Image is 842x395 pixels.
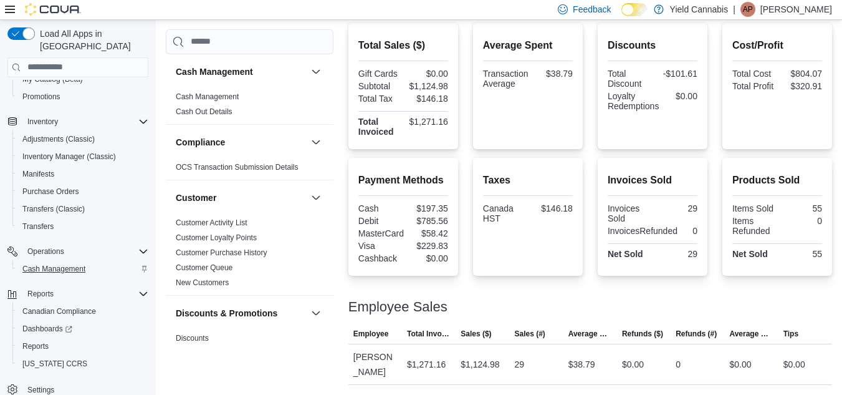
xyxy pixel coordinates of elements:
[17,89,148,104] span: Promotions
[729,329,773,339] span: Average Refund
[27,385,54,395] span: Settings
[176,136,306,149] button: Compliance
[17,321,148,336] span: Dashboards
[176,334,209,343] a: Discounts
[22,324,72,334] span: Dashboards
[17,304,148,319] span: Canadian Compliance
[176,218,247,227] a: Customer Activity List
[622,357,644,372] div: $0.00
[733,2,735,17] p: |
[176,263,232,273] span: Customer Queue
[22,244,148,259] span: Operations
[12,320,153,338] a: Dashboards
[780,81,822,91] div: $320.91
[25,3,81,16] img: Cova
[17,167,148,182] span: Manifests
[12,303,153,320] button: Canadian Compliance
[608,173,697,188] h2: Invoices Sold
[176,263,232,272] a: Customer Queue
[17,356,148,371] span: Washington CCRS
[358,203,401,213] div: Cash
[406,94,448,104] div: $146.18
[166,215,333,295] div: Customer
[17,219,148,234] span: Transfers
[176,92,239,102] span: Cash Management
[176,192,216,204] h3: Customer
[406,241,448,251] div: $229.83
[22,286,148,301] span: Reports
[22,74,83,84] span: My Catalog (Beta)
[740,2,755,17] div: Alex Pak
[676,357,681,372] div: 0
[608,203,650,223] div: Invoices Sold
[176,107,232,117] span: Cash Out Details
[27,246,64,256] span: Operations
[166,160,333,180] div: Compliance
[17,261,90,276] a: Cash Management
[2,243,153,260] button: Operations
[664,91,697,101] div: $0.00
[12,200,153,218] button: Transfers (Classic)
[17,202,90,217] a: Transfers (Classic)
[176,307,306,319] button: Discounts & Promotions
[358,117,394,137] strong: Total Invoiced
[22,114,63,129] button: Inventory
[176,248,267,257] a: Customer Purchase History
[17,149,148,164] span: Inventory Manager (Classic)
[732,203,775,213] div: Items Sold
[17,184,148,199] span: Purchase Orders
[670,2,729,17] p: Yield Cannabis
[17,339,54,354] a: Reports
[514,357,524,372] div: 29
[22,204,85,214] span: Transfers (Classic)
[17,321,77,336] a: Dashboards
[622,329,663,339] span: Refunds ($)
[17,356,92,371] a: [US_STATE] CCRS
[12,183,153,200] button: Purchase Orders
[176,278,229,287] a: New Customers
[358,81,401,91] div: Subtotal
[22,244,69,259] button: Operations
[358,94,401,104] div: Total Tax
[176,92,239,101] a: Cash Management
[358,38,448,53] h2: Total Sales ($)
[409,228,448,238] div: $58.42
[732,249,768,259] strong: Net Sold
[406,117,448,127] div: $1,271.16
[608,69,650,89] div: Total Discount
[573,3,611,16] span: Feedback
[780,203,822,213] div: 55
[17,72,148,87] span: My Catalog (Beta)
[353,329,389,339] span: Employee
[17,132,100,147] a: Adjustments (Classic)
[176,218,247,228] span: Customer Activity List
[12,260,153,278] button: Cash Management
[406,253,448,263] div: $0.00
[17,184,84,199] a: Purchase Orders
[406,81,448,91] div: $1,124.98
[2,285,153,303] button: Reports
[483,38,573,53] h2: Average Spent
[483,69,529,89] div: Transaction Average
[12,338,153,355] button: Reports
[406,203,448,213] div: $197.35
[27,289,54,299] span: Reports
[729,357,751,372] div: $0.00
[17,261,148,276] span: Cash Management
[176,248,267,258] span: Customer Purchase History
[22,152,116,162] span: Inventory Manager (Classic)
[358,216,401,226] div: Debit
[22,92,60,102] span: Promotions
[568,329,612,339] span: Average Sale
[176,163,299,172] a: OCS Transaction Submission Details
[22,114,148,129] span: Inventory
[176,162,299,172] span: OCS Transaction Submission Details
[655,203,697,213] div: 29
[743,2,753,17] span: AP
[22,341,49,351] span: Reports
[176,307,277,319] h3: Discounts & Promotions
[17,132,148,147] span: Adjustments (Classic)
[166,89,333,124] div: Cash Management
[176,136,225,149] h3: Compliance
